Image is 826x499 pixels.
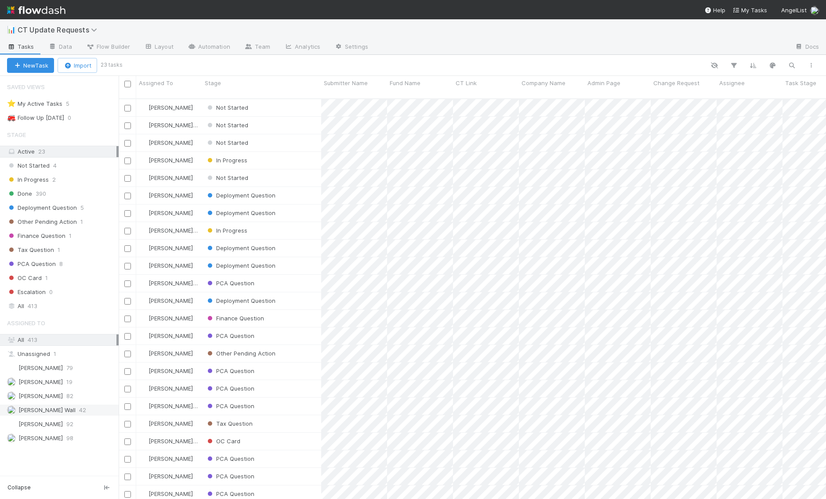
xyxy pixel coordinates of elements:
input: Toggle Row Selected [124,122,131,129]
div: [PERSON_NAME] [140,261,193,270]
div: [PERSON_NAME] [140,489,193,498]
span: 2 [52,174,56,185]
img: avatar_12dd09bb-393f-4edb-90ff-b12147216d3f.png [140,455,147,462]
div: [PERSON_NAME] [140,103,193,112]
span: PCA Question [206,385,254,392]
img: avatar_041b9f3e-9684-4023-b9b7-2f10de55285d.png [140,122,147,129]
input: Toggle Row Selected [124,298,131,305]
div: OC Card [206,437,240,445]
span: Deployment Question [206,209,275,216]
span: 📊 [7,26,16,33]
span: 390 [36,188,46,199]
img: avatar_12dd09bb-393f-4edb-90ff-b12147216d3f.png [140,420,147,427]
button: Import [58,58,97,73]
div: PCA Question [206,472,254,481]
span: 4 [53,160,57,171]
div: [PERSON_NAME] [140,454,193,463]
input: Toggle Row Selected [124,263,131,269]
span: [PERSON_NAME] Wall [149,402,206,409]
div: PCA Question [206,402,254,410]
span: Fund Name [390,79,420,87]
div: PCA Question [206,384,254,393]
a: Layout [137,40,181,54]
span: PCA Question [206,332,254,339]
div: Other Pending Action [206,349,275,358]
small: 23 tasks [101,61,123,69]
span: Finance Question [7,230,65,241]
div: Follow Up [DATE] [7,112,64,123]
span: PCA Question [206,402,254,409]
div: [PERSON_NAME] Wall [140,402,198,410]
img: avatar_55b415e2-df6a-4422-95b4-4512075a58f2.png [140,385,147,392]
span: Tasks [7,42,34,51]
span: 413 [28,301,37,312]
span: Saved Views [7,78,45,96]
div: PCA Question [206,331,254,340]
div: In Progress [206,226,247,235]
span: 0 [49,287,53,298]
span: 92 [66,419,73,430]
div: In Progress [206,156,247,165]
span: Tax Question [7,244,54,255]
span: Tax Question [206,420,253,427]
span: PCA Question [206,490,254,497]
div: [PERSON_NAME] [140,419,193,428]
div: PCA Question [206,454,254,463]
span: [PERSON_NAME] Wall [149,122,206,129]
span: Done [7,188,32,199]
div: [PERSON_NAME] Wall [140,121,198,129]
span: [PERSON_NAME] [149,297,193,304]
img: avatar_ddac2f35-6c49-494a-9355-db49d32eca49.png [7,420,16,428]
span: Other Pending Action [7,216,77,227]
span: 0 [68,112,80,123]
span: Deployment Question [206,297,275,304]
img: avatar_12dd09bb-393f-4edb-90ff-b12147216d3f.png [140,490,147,497]
div: [PERSON_NAME] [140,384,193,393]
div: [PERSON_NAME] Wall [140,437,198,445]
span: Other Pending Action [206,350,275,357]
img: avatar_d02a2cc9-4110-42ea-8259-e0e2573f4e82.png [7,377,16,386]
span: Stage [205,79,221,87]
span: PCA Question [206,367,254,374]
span: [PERSON_NAME] [149,192,193,199]
span: [PERSON_NAME] [149,157,193,164]
img: avatar_55b415e2-df6a-4422-95b4-4512075a58f2.png [140,297,147,304]
span: [PERSON_NAME] [149,139,193,146]
img: avatar_ddac2f35-6c49-494a-9355-db49d32eca49.png [140,157,147,164]
span: 5 [80,202,84,213]
span: [PERSON_NAME] [149,473,193,480]
input: Toggle Row Selected [124,228,131,234]
img: avatar_501ac9d6-9fa6-4fe9-975e-1fd988f7bdb1.png [140,104,147,111]
span: 19 [66,377,72,388]
span: PCA Question [7,258,56,269]
span: [PERSON_NAME] Wall [149,280,206,287]
span: CT Update Requests [18,25,101,34]
span: ⭐ [7,100,16,107]
div: [PERSON_NAME] [140,138,193,147]
span: PCA Question [206,280,254,287]
img: avatar_041b9f3e-9684-4023-b9b7-2f10de55285d.png [7,406,16,414]
span: Change Request [653,79,699,87]
span: [PERSON_NAME] [149,244,193,251]
span: [PERSON_NAME] Wall [149,438,206,445]
input: Toggle Row Selected [124,333,131,340]
div: Deployment Question [206,261,275,270]
div: [PERSON_NAME] [140,314,193,323]
div: Tax Question [206,419,253,428]
span: Not Started [7,160,50,171]
div: [PERSON_NAME] [140,472,193,481]
a: Analytics [277,40,327,54]
input: Toggle All Rows Selected [124,81,131,87]
a: Docs [788,40,826,54]
span: 1 [58,244,60,255]
span: Deployment Question [206,192,275,199]
span: 23 [38,148,45,155]
span: [PERSON_NAME] [149,367,193,374]
span: 82 [66,391,73,402]
span: AngelList [781,7,807,14]
img: avatar_501ac9d6-9fa6-4fe9-975e-1fd988f7bdb1.png [140,209,147,216]
span: [PERSON_NAME] [18,392,63,399]
span: [PERSON_NAME] [149,104,193,111]
div: [PERSON_NAME] [140,366,193,375]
